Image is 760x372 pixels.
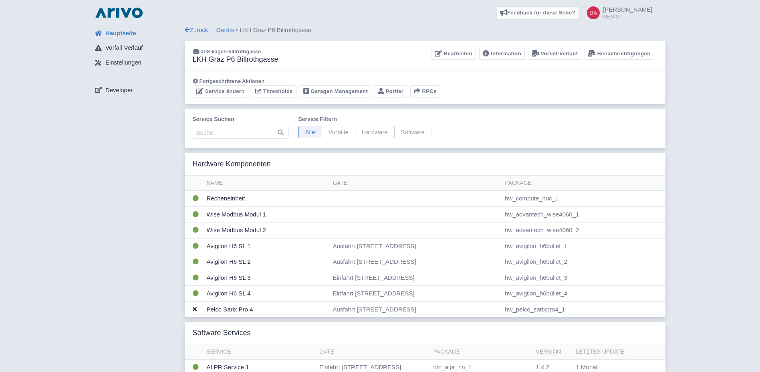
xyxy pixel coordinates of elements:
td: Avigilon H6 SL 1 [204,238,330,254]
span: [PERSON_NAME] [603,6,652,13]
span: Vorfall-Verlauf [105,43,143,53]
span: Vorfälle [322,126,355,138]
td: Einfahrt [STREET_ADDRESS] [329,270,502,286]
input: Suche… [193,126,289,139]
i: OK [193,275,199,281]
th: Package [430,344,532,360]
a: Vorfall-Verlauf [528,48,581,60]
i: OK [193,195,199,201]
a: Hauptseite [89,26,185,41]
a: Service ändern [193,85,248,98]
th: Version [532,344,573,360]
i: OK [193,227,199,233]
label: Service filtern [298,115,431,123]
a: Benachrichtigungen [585,48,654,60]
th: Gate [316,344,430,360]
td: Recheneinheit [204,191,330,207]
span: Hauptseite [105,29,136,38]
th: Gate [329,176,502,191]
a: Garagen Management [300,85,371,98]
a: Einstellungen [89,55,185,71]
td: hw_compute_nuc_1 [502,191,665,207]
a: Geräte [216,26,235,33]
i: Service deaktiviert [193,306,197,312]
td: Avigilon H6 SL 4 [204,286,330,302]
i: OK [193,364,199,370]
td: Avigilon H6 SL 3 [204,270,330,286]
label: Service suchen [193,115,289,123]
h3: LKH Graz P6 Billrothgasse [193,55,278,64]
span: at-8-kages-billrothgasse [201,49,261,55]
span: Einstellungen [105,58,141,67]
td: hw_avigilon_h6bullet_2 [502,254,665,270]
td: hw_avigilon_h6bullet_3 [502,270,665,286]
td: hw_advantech_wise4060_1 [502,206,665,222]
img: logo [93,6,145,19]
a: Bearbeiten [431,48,476,60]
td: Wise Modbus Modul 1 [204,206,330,222]
td: Wise Modbus Modul 2 [204,222,330,239]
td: hw_avigilon_h6bullet_1 [502,238,665,254]
i: OK [193,259,199,265]
th: Name [204,176,330,191]
a: Thresholds [252,85,296,98]
a: Zurück [185,26,208,33]
a: Information [479,48,525,60]
a: Vorfall-Verlauf [89,40,185,56]
td: hw_pelco_sarixpro4_1 [502,301,665,317]
td: hw_advantech_wise4060_2 [502,222,665,239]
td: Ausfahrt [STREET_ADDRESS] [329,301,502,317]
button: RPCs [410,85,440,98]
span: Developer [105,86,133,95]
th: Service [204,344,316,360]
td: hw_avigilon_h6bullet_4 [502,286,665,302]
td: Avigilon H6 SL 2 [204,254,330,270]
th: Letztes Update [573,344,651,360]
i: OK [193,211,199,217]
i: OK [193,243,199,249]
th: Package [502,176,665,191]
i: OK [193,290,199,296]
td: Ausfahrt [STREET_ADDRESS] [329,238,502,254]
td: Einfahrt [STREET_ADDRESS] [329,286,502,302]
a: Portier [375,85,407,98]
a: Developer [89,83,185,98]
a: [PERSON_NAME] GESIG [582,6,652,19]
td: Pelco Sarix Pro 4 [204,301,330,317]
small: GESIG [603,14,652,19]
span: Fortgeschrittene Aktionen [200,78,265,84]
span: Software [394,126,431,138]
span: Konfigurierte Version [536,364,549,370]
div: > LKH Graz P6 Billrothgasse [185,26,665,35]
h3: Hardware Komponenten [193,160,271,169]
span: Alle [298,126,322,138]
span: Hardware [355,126,395,138]
td: Ausfahrt [STREET_ADDRESS] [329,254,502,270]
a: Feedback für diese Seite? [496,6,579,19]
h3: Software Services [193,329,251,338]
